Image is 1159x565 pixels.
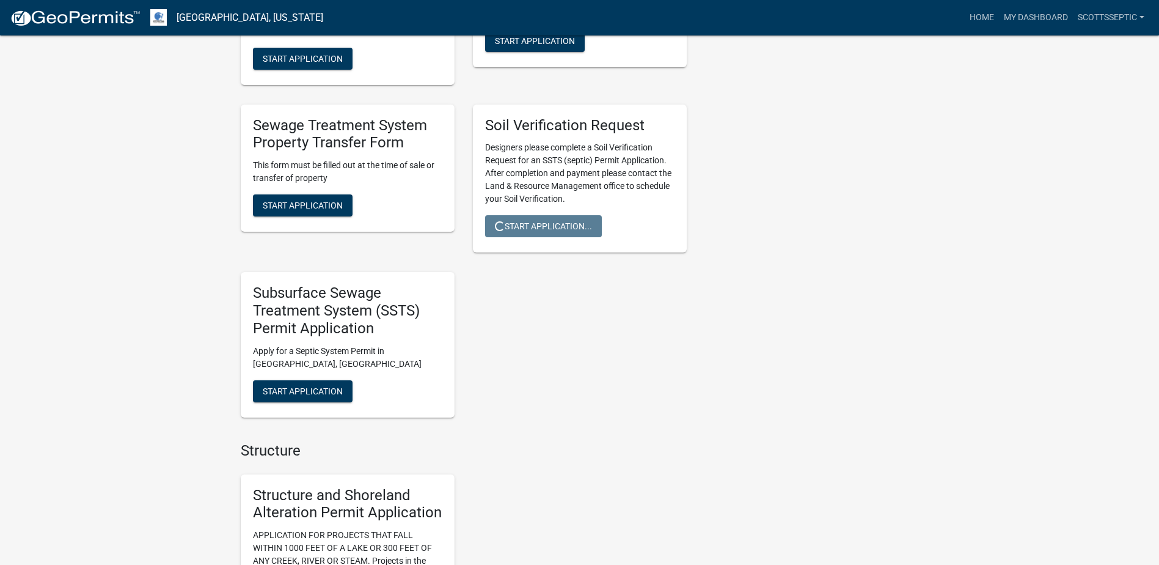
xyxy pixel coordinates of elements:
button: Start Application [253,48,353,70]
button: Start Application... [485,215,602,237]
p: Designers please complete a Soil Verification Request for an SSTS (septic) Permit Application. Af... [485,141,675,205]
img: Otter Tail County, Minnesota [150,9,167,26]
a: scottsseptic [1073,6,1149,29]
h5: Soil Verification Request [485,117,675,135]
h5: Sewage Treatment System Property Transfer Form [253,117,442,152]
span: Start Application [495,35,575,45]
button: Start Application [485,30,585,52]
button: Start Application [253,380,353,402]
h4: Structure [241,442,687,460]
span: Start Application... [495,221,592,231]
span: Start Application [263,386,343,396]
span: Start Application [263,53,343,63]
h5: Structure and Shoreland Alteration Permit Application [253,487,442,522]
p: Apply for a Septic System Permit in [GEOGRAPHIC_DATA], [GEOGRAPHIC_DATA] [253,345,442,371]
p: This form must be filled out at the time of sale or transfer of property [253,159,442,185]
a: Home [965,6,999,29]
h5: Subsurface Sewage Treatment System (SSTS) Permit Application [253,284,442,337]
a: My Dashboard [999,6,1073,29]
button: Start Application [253,194,353,216]
a: [GEOGRAPHIC_DATA], [US_STATE] [177,7,323,28]
span: Start Application [263,201,343,210]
